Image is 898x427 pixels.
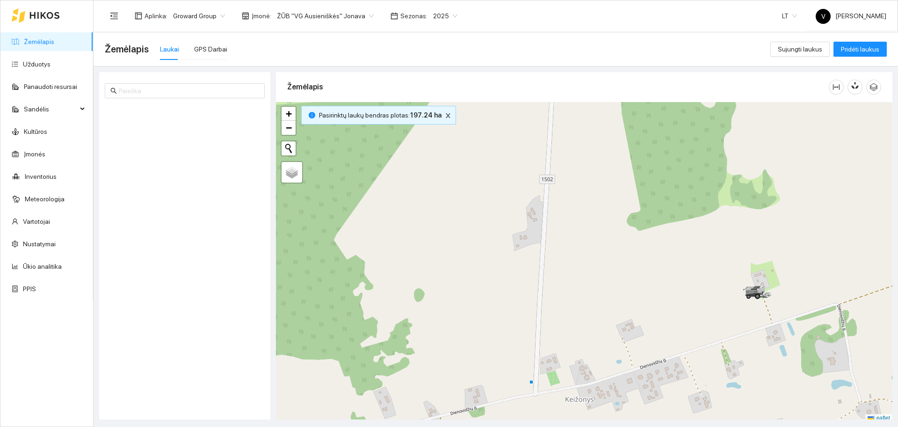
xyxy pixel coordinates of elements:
[286,108,292,119] span: +
[25,173,57,180] a: Inventorius
[829,83,843,91] span: column-width
[833,42,887,57] button: Pridėti laukus
[821,9,826,24] span: V
[252,11,271,21] span: Įmonė :
[282,107,296,121] a: Zoom in
[24,38,54,45] a: Žemėlapis
[778,44,822,54] span: Sujungti laukus
[433,9,457,23] span: 2025
[319,110,442,120] span: Pasirinktų laukų bendras plotas :
[277,9,374,23] span: ŽŪB "VG Ausieniškės" Jonava
[286,122,292,133] span: −
[105,7,123,25] button: menu-fold
[23,218,50,225] a: Vartotojai
[400,11,427,21] span: Sezonas :
[145,11,167,21] span: Aplinka :
[110,12,118,20] span: menu-fold
[105,42,149,57] span: Žemėlapis
[282,162,302,183] a: Layers
[443,112,453,119] span: close
[119,86,259,96] input: Paieška
[25,195,65,203] a: Meteorologija
[309,112,315,118] span: info-circle
[770,42,830,57] button: Sujungti laukus
[287,74,829,100] div: Žemėlapis
[391,12,398,20] span: calendar
[23,240,56,248] a: Nustatymai
[282,121,296,135] a: Zoom out
[24,128,47,135] a: Kultūros
[160,44,179,54] div: Laukai
[173,9,225,23] span: Groward Group
[135,12,142,20] span: layout
[24,150,45,158] a: Įmonės
[833,45,887,53] a: Pridėti laukus
[24,83,77,90] a: Panaudoti resursai
[23,263,62,270] a: Ūkio analitika
[841,44,879,54] span: Pridėti laukus
[23,285,36,293] a: PPIS
[242,12,249,20] span: shop
[770,45,830,53] a: Sujungti laukus
[110,88,117,94] span: search
[868,415,890,421] a: Leaflet
[24,100,77,118] span: Sandėlis
[782,9,797,23] span: LT
[282,141,296,155] button: Initiate a new search
[816,12,886,20] span: [PERSON_NAME]
[829,80,844,95] button: column-width
[410,111,442,119] b: 197.24 ha
[194,44,227,54] div: GPS Darbai
[23,60,51,68] a: Užduotys
[442,110,454,121] button: close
